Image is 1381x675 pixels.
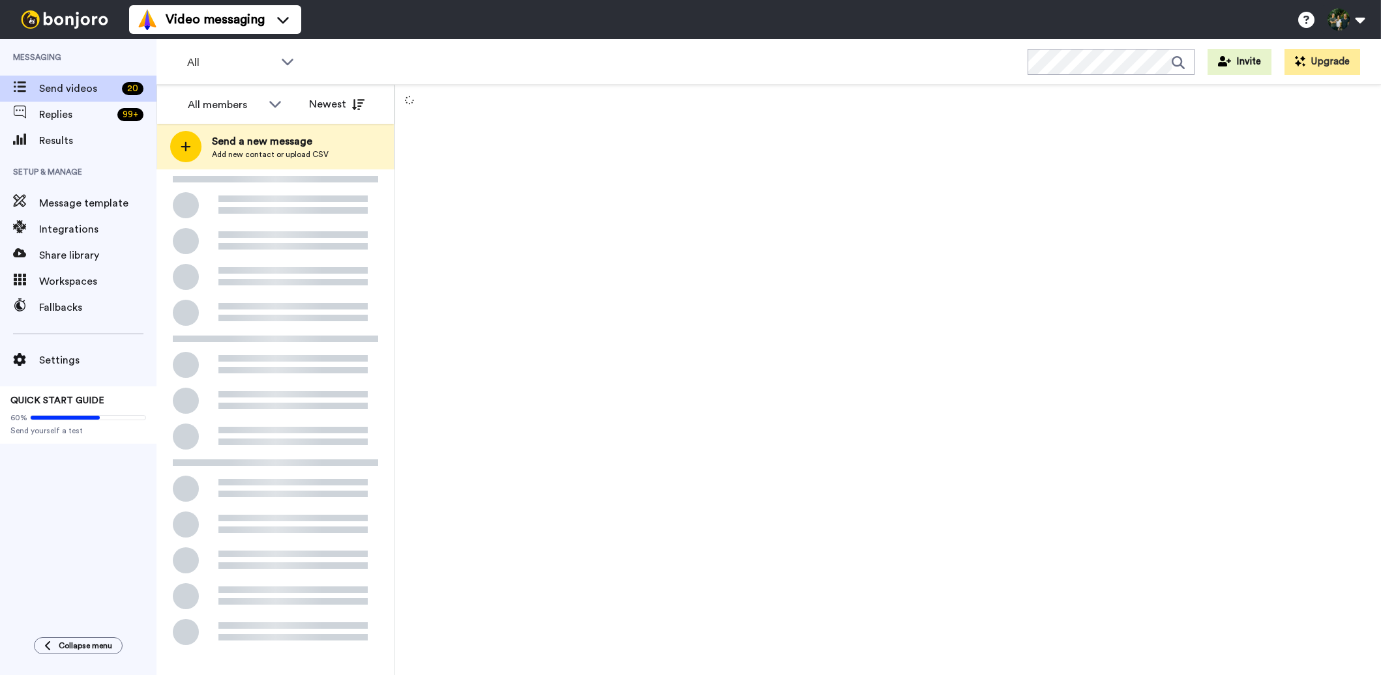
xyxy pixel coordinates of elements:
span: QUICK START GUIDE [10,396,104,405]
button: Newest [299,91,374,117]
div: All members [188,97,262,113]
span: Send yourself a test [10,425,146,436]
span: Collapse menu [59,640,112,651]
img: bj-logo-header-white.svg [16,10,113,29]
span: Results [39,133,156,149]
span: Add new contact or upload CSV [212,149,329,160]
span: 60% [10,412,27,423]
div: 20 [122,82,143,95]
button: Collapse menu [34,637,123,654]
span: Video messaging [166,10,265,29]
div: 99 + [117,108,143,121]
span: Integrations [39,222,156,237]
span: All [187,55,275,70]
img: vm-color.svg [137,9,158,30]
span: Workspaces [39,274,156,289]
span: Share library [39,248,156,263]
span: Replies [39,107,112,122]
span: Settings [39,352,156,368]
button: Upgrade [1284,49,1360,75]
span: Send videos [39,81,117,96]
button: Invite [1208,49,1271,75]
span: Fallbacks [39,300,156,315]
span: Send a new message [212,134,329,149]
span: Message template [39,195,156,211]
